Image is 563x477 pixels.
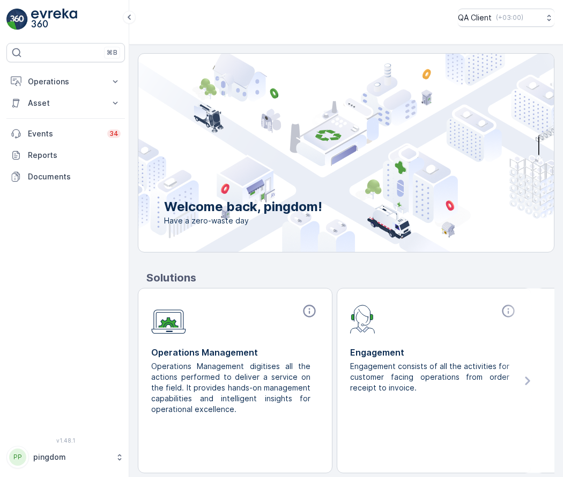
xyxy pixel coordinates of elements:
p: Solutions [146,270,554,286]
img: module-icon [151,303,186,334]
span: v 1.48.1 [6,437,125,444]
a: Documents [6,166,125,187]
img: logo [6,9,28,30]
img: city illustration [90,54,554,252]
p: Welcome back, pingdom! [164,198,322,215]
p: Operations Management digitises all the actions performed to deliver a service on the field. It p... [151,361,310,415]
img: module-icon [350,303,375,334]
img: logo_light-DOdMpM7g.png [31,9,77,30]
p: Engagement consists of all the activities for customer facing operations from order receipt to in... [350,361,509,393]
p: 34 [109,129,118,138]
p: Events [28,128,101,139]
p: Reports [28,150,121,161]
a: Reports [6,144,125,166]
p: Operations [28,76,103,87]
p: Asset [28,98,103,109]
p: Documents [28,171,121,182]
div: PP [9,449,26,466]
button: Operations [6,71,125,92]
button: Asset [6,92,125,114]
button: QA Client(+03:00) [458,9,554,27]
p: QA Client [458,12,492,23]
p: Operations Management [151,346,319,359]
button: PPpingdom [6,446,125,468]
p: pingdom [33,452,110,462]
span: Have a zero-waste day [164,215,322,226]
a: Events34 [6,123,125,144]
p: ( +03:00 ) [496,13,523,22]
p: ⌘B [107,48,117,57]
p: Engagement [350,346,518,359]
